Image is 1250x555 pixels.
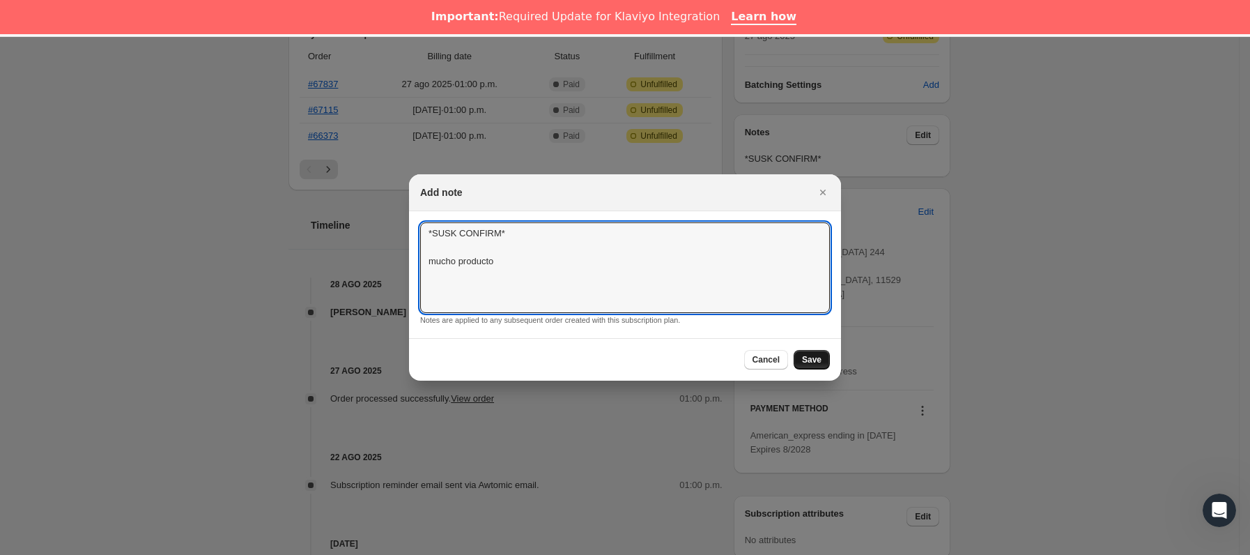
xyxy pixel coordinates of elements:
small: Notes are applied to any subsequent order created with this subscription plan. [420,316,680,324]
b: Important: [431,10,499,23]
div: Required Update for Klaviyo Integration [431,10,720,24]
span: Cancel [753,354,780,365]
textarea: *SUSK CONFIRM* mucho producto [420,222,830,313]
h2: Add note [420,185,463,199]
iframe: Intercom live chat [1203,494,1236,527]
button: Cerrar [813,183,833,202]
button: Cancel [744,350,788,370]
button: Save [794,350,830,370]
a: Learn how [731,10,796,25]
span: Save [802,354,821,365]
